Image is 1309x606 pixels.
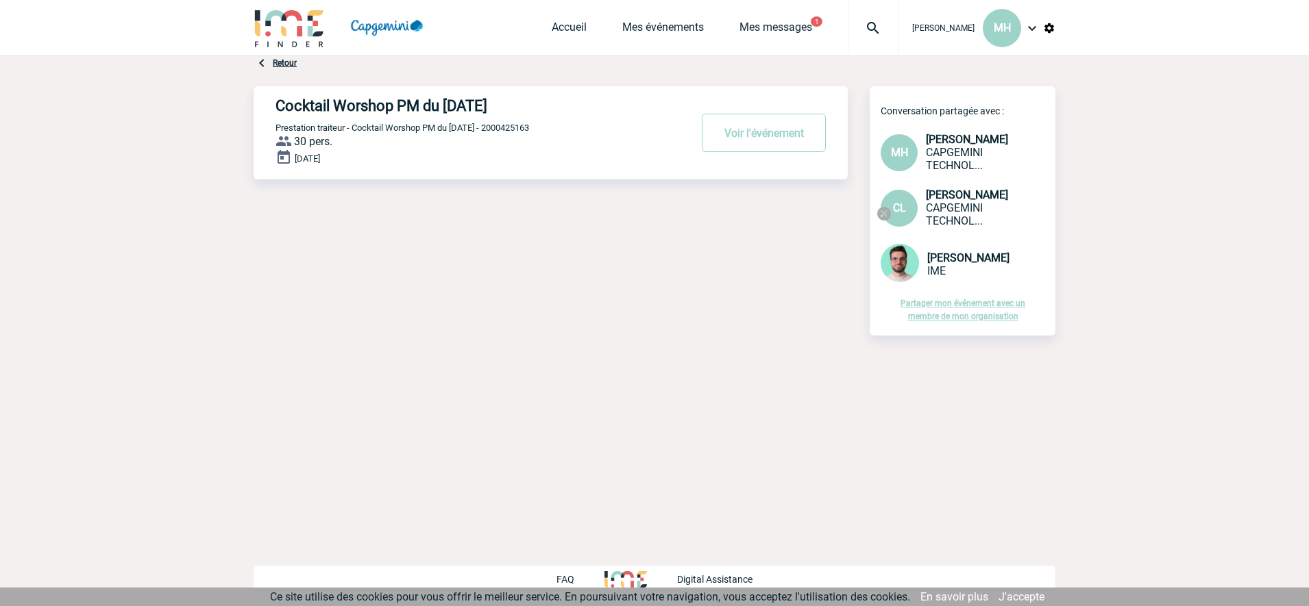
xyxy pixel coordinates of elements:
[270,590,910,603] span: Ce site utilise des cookies pour vous offrir le meilleur service. En poursuivant votre navigation...
[926,188,1008,201] span: [PERSON_NAME]
[999,590,1044,603] a: J'accepte
[920,590,988,603] a: En savoir plus
[276,123,529,133] span: Prestation traiteur - Cocktail Worshop PM du [DATE] - 2000425163
[604,571,647,588] img: http://www.idealmeetingsevents.fr/
[881,105,1055,116] p: Conversation partagée avec :
[881,244,919,282] img: 121547-2.png
[556,574,574,585] p: FAQ
[254,8,325,47] img: IME-Finder
[927,264,946,277] span: IME
[893,201,906,214] span: CL
[552,21,587,40] a: Accueil
[926,201,983,227] span: CAPGEMINI TECHNOLOGY SERVICES
[926,133,1008,146] span: [PERSON_NAME]
[556,572,604,585] a: FAQ
[811,16,822,27] button: 1
[739,21,812,40] a: Mes messages
[926,146,983,172] span: CAPGEMINI TECHNOLOGY SERVICES
[994,21,1011,34] span: MH
[912,23,975,33] span: [PERSON_NAME]
[876,205,892,222] img: cancel-24-px-g.png
[677,574,753,585] p: Digital Assistance
[702,114,826,152] button: Voir l'événement
[294,135,332,148] span: 30 pers.
[891,146,908,159] span: MH
[901,299,1025,321] a: Partager mon événement avec un membre de mon organisation
[927,251,1010,264] span: [PERSON_NAME]
[295,153,320,164] span: [DATE]
[276,97,649,114] h4: Cocktail Worshop PM du [DATE]
[273,58,297,68] a: Retour
[622,21,704,40] a: Mes événements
